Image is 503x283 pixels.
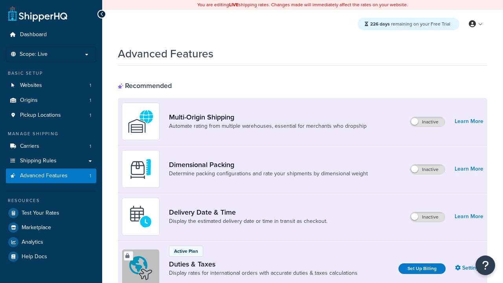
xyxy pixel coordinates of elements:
[6,250,96,264] a: Help Docs
[6,139,96,154] li: Carriers
[6,28,96,42] a: Dashboard
[6,93,96,108] li: Origins
[370,20,450,28] span: remaining on your Free Trial
[22,254,47,260] span: Help Docs
[127,108,154,135] img: WatD5o0RtDAAAAAElFTkSuQmCC
[169,217,327,225] a: Display the estimated delivery date or time in transit as checkout.
[475,255,495,275] button: Open Resource Center
[6,154,96,168] a: Shipping Rules
[410,212,445,222] label: Inactive
[118,81,172,90] div: Recommended
[118,46,213,61] h1: Advanced Features
[20,112,61,119] span: Pickup Locations
[20,158,57,164] span: Shipping Rules
[169,208,327,217] a: Delivery Date & Time
[169,260,358,268] a: Duties & Taxes
[169,269,358,277] a: Display rates for international orders with accurate duties & taxes calculations
[169,160,368,169] a: Dimensional Packing
[20,51,48,58] span: Scope: Live
[229,1,239,8] b: LIVE
[455,164,483,175] a: Learn More
[410,165,445,174] label: Inactive
[370,20,390,28] strong: 226 days
[6,197,96,204] div: Resources
[6,221,96,235] a: Marketplace
[455,116,483,127] a: Learn More
[169,170,368,178] a: Determine packing configurations and rate your shipments by dimensional weight
[455,263,483,274] a: Settings
[20,97,38,104] span: Origins
[90,97,91,104] span: 1
[6,108,96,123] a: Pickup Locations1
[6,139,96,154] a: Carriers1
[20,31,47,38] span: Dashboard
[127,203,154,230] img: gfkeb5ejjkALwAAAABJRU5ErkJggg==
[6,169,96,183] a: Advanced Features1
[174,248,198,255] p: Active Plan
[410,117,445,127] label: Inactive
[6,130,96,137] div: Manage Shipping
[6,78,96,93] li: Websites
[6,70,96,77] div: Basic Setup
[20,82,42,89] span: Websites
[169,122,367,130] a: Automate rating from multiple warehouses, essential for merchants who dropship
[90,143,91,150] span: 1
[455,211,483,222] a: Learn More
[22,239,43,246] span: Analytics
[20,173,68,179] span: Advanced Features
[90,82,91,89] span: 1
[6,169,96,183] li: Advanced Features
[20,143,39,150] span: Carriers
[90,112,91,119] span: 1
[6,206,96,220] a: Test Your Rates
[6,235,96,249] a: Analytics
[6,93,96,108] a: Origins1
[169,113,367,121] a: Multi-Origin Shipping
[6,108,96,123] li: Pickup Locations
[6,78,96,93] a: Websites1
[22,224,51,231] span: Marketplace
[22,210,59,217] span: Test Your Rates
[398,263,446,274] a: Set Up Billing
[127,155,154,183] img: DTVBYsAAAAAASUVORK5CYII=
[90,173,91,179] span: 1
